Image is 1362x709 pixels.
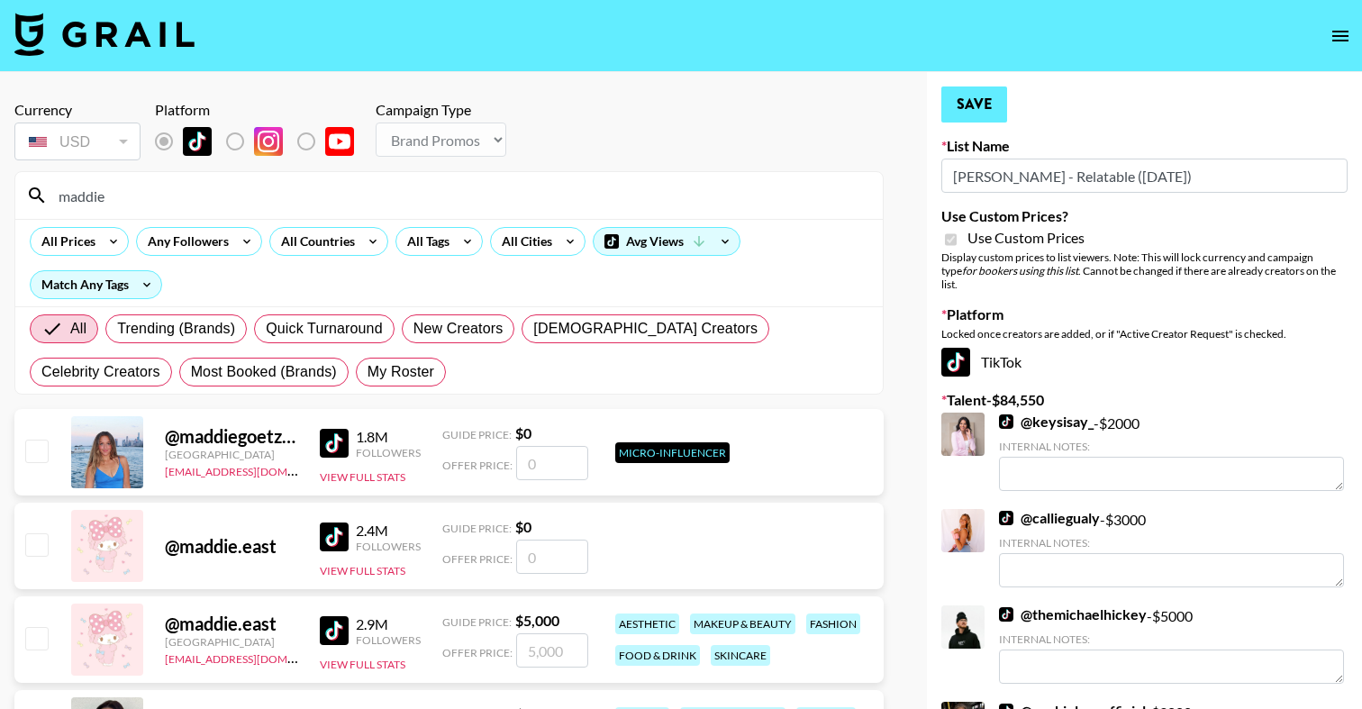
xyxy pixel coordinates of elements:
[266,318,383,340] span: Quick Turnaround
[941,137,1348,155] label: List Name
[356,428,421,446] div: 1.8M
[165,613,298,635] div: @ maddie.east
[516,633,588,668] input: 5,000
[442,522,512,535] span: Guide Price:
[356,446,421,459] div: Followers
[967,229,1085,247] span: Use Custom Prices
[941,86,1007,123] button: Save
[117,318,235,340] span: Trending (Brands)
[962,264,1078,277] em: for bookers using this list
[999,414,1013,429] img: TikTok
[999,605,1344,684] div: - $ 5000
[533,318,758,340] span: [DEMOGRAPHIC_DATA] Creators
[41,361,160,383] span: Celebrity Creators
[442,646,513,659] span: Offer Price:
[368,361,434,383] span: My Roster
[941,305,1348,323] label: Platform
[941,327,1348,341] div: Locked once creators are added, or if "Active Creator Request" is checked.
[356,522,421,540] div: 2.4M
[18,126,137,158] div: USD
[515,612,559,629] strong: $ 5,000
[491,228,556,255] div: All Cities
[320,429,349,458] img: TikTok
[594,228,740,255] div: Avg Views
[356,615,421,633] div: 2.9M
[690,614,795,634] div: makeup & beauty
[356,633,421,647] div: Followers
[999,632,1344,646] div: Internal Notes:
[320,658,405,671] button: View Full Stats
[137,228,232,255] div: Any Followers
[941,250,1348,291] div: Display custom prices to list viewers. Note: This will lock currency and campaign type . Cannot b...
[165,448,298,461] div: [GEOGRAPHIC_DATA]
[183,127,212,156] img: TikTok
[155,101,368,119] div: Platform
[516,540,588,574] input: 0
[516,446,588,480] input: 0
[320,523,349,551] img: TikTok
[999,509,1344,587] div: - $ 3000
[442,428,512,441] span: Guide Price:
[165,425,298,448] div: @ maddiegoetzzzzz
[999,536,1344,550] div: Internal Notes:
[165,649,346,666] a: [EMAIL_ADDRESS][DOMAIN_NAME]
[396,228,453,255] div: All Tags
[155,123,368,160] div: List locked to TikTok.
[31,228,99,255] div: All Prices
[325,127,354,156] img: YouTube
[14,119,141,164] div: Currency is locked to USD
[999,511,1013,525] img: TikTok
[70,318,86,340] span: All
[413,318,504,340] span: New Creators
[999,607,1013,622] img: TikTok
[442,459,513,472] span: Offer Price:
[165,535,298,558] div: @ maddie.east
[615,442,730,463] div: Micro-Influencer
[376,101,506,119] div: Campaign Type
[999,605,1147,623] a: @themichaelhickey
[165,635,298,649] div: [GEOGRAPHIC_DATA]
[999,413,1094,431] a: @keysisay_
[48,181,872,210] input: Search by User Name
[806,614,860,634] div: fashion
[320,564,405,577] button: View Full Stats
[615,645,700,666] div: food & drink
[320,470,405,484] button: View Full Stats
[941,348,970,377] img: TikTok
[515,424,531,441] strong: $ 0
[515,518,531,535] strong: $ 0
[999,413,1344,491] div: - $ 2000
[270,228,359,255] div: All Countries
[999,509,1100,527] a: @calliegualy
[254,127,283,156] img: Instagram
[442,615,512,629] span: Guide Price:
[320,616,349,645] img: TikTok
[14,13,195,56] img: Grail Talent
[941,391,1348,409] label: Talent - $ 84,550
[1322,18,1358,54] button: open drawer
[999,440,1344,453] div: Internal Notes:
[615,614,679,634] div: aesthetic
[442,552,513,566] span: Offer Price:
[941,348,1348,377] div: TikTok
[711,645,770,666] div: skincare
[941,207,1348,225] label: Use Custom Prices?
[356,540,421,553] div: Followers
[191,361,337,383] span: Most Booked (Brands)
[165,461,346,478] a: [EMAIL_ADDRESS][DOMAIN_NAME]
[14,101,141,119] div: Currency
[31,271,161,298] div: Match Any Tags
